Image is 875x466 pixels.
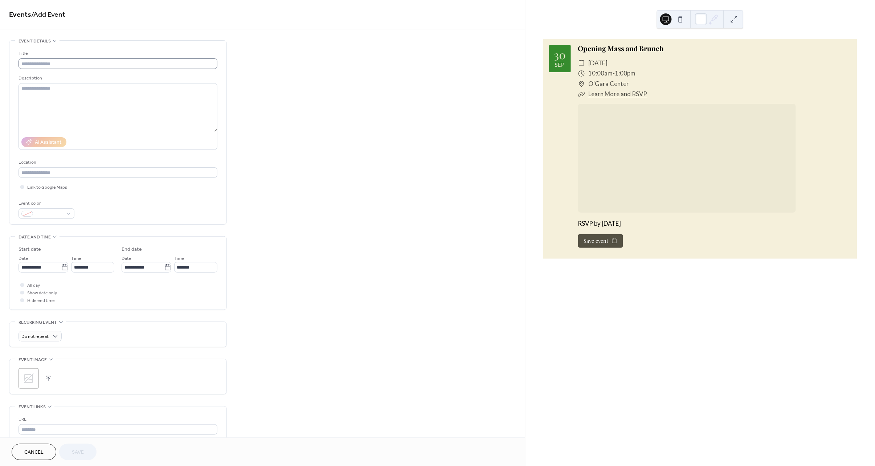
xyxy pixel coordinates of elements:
[122,255,131,263] span: Date
[19,37,51,45] span: Event details
[27,184,67,192] span: Link to Google Maps
[12,444,56,460] button: Cancel
[31,8,65,22] span: / Add Event
[613,68,615,79] span: -
[19,368,39,389] div: ;
[578,234,623,248] button: Save event
[615,68,635,79] span: 1:00pm
[19,233,51,241] span: Date and time
[555,62,565,68] div: Sep
[588,79,629,89] span: O'Gara Center
[578,219,851,228] div: RSVP by [DATE]
[24,449,44,457] span: Cancel
[21,333,49,341] span: Do not repeat
[19,403,46,411] span: Event links
[27,282,40,290] span: All day
[19,74,216,82] div: Description
[19,356,47,364] span: Event image
[71,255,81,263] span: Time
[588,58,608,69] span: [DATE]
[588,68,613,79] span: 10:00am
[19,319,57,326] span: Recurring event
[578,89,585,99] div: ​
[588,90,647,98] a: Learn More and RSVP
[27,290,57,297] span: Show date only
[578,44,664,53] a: Opening Mass and Brunch
[19,159,216,166] div: Location
[578,68,585,79] div: ​
[578,79,585,89] div: ​
[122,246,142,253] div: End date
[19,416,216,423] div: URL
[554,49,566,60] div: 30
[174,255,184,263] span: Time
[19,246,41,253] div: Start date
[19,50,216,57] div: Title
[19,255,28,263] span: Date
[19,200,73,207] div: Event color
[578,58,585,69] div: ​
[9,8,31,22] a: Events
[27,297,55,305] span: Hide end time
